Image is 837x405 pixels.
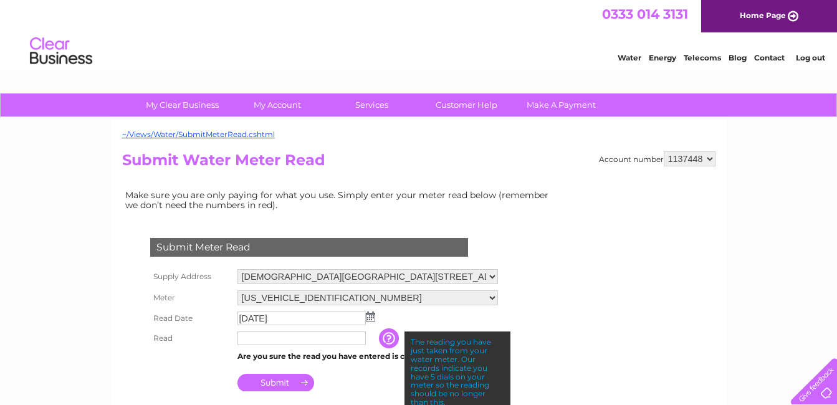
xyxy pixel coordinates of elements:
[379,328,401,348] input: Information
[122,187,558,213] td: Make sure you are only paying for what you use. Simply enter your meter read below (remember we d...
[602,6,688,22] a: 0333 014 3131
[226,93,328,117] a: My Account
[320,93,423,117] a: Services
[147,266,234,287] th: Supply Address
[237,374,314,391] input: Submit
[684,53,721,62] a: Telecoms
[125,7,714,60] div: Clear Business is a trading name of Verastar Limited (registered in [GEOGRAPHIC_DATA] No. 3667643...
[754,53,785,62] a: Contact
[147,308,234,328] th: Read Date
[147,287,234,308] th: Meter
[510,93,613,117] a: Make A Payment
[234,348,501,364] td: Are you sure the read you have entered is correct?
[366,312,375,322] img: ...
[147,328,234,348] th: Read
[796,53,825,62] a: Log out
[150,238,468,257] div: Submit Meter Read
[618,53,641,62] a: Water
[131,93,234,117] a: My Clear Business
[29,32,93,70] img: logo.png
[599,151,715,166] div: Account number
[122,151,715,175] h2: Submit Water Meter Read
[415,93,518,117] a: Customer Help
[122,130,275,139] a: ~/Views/Water/SubmitMeterRead.cshtml
[649,53,676,62] a: Energy
[729,53,747,62] a: Blog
